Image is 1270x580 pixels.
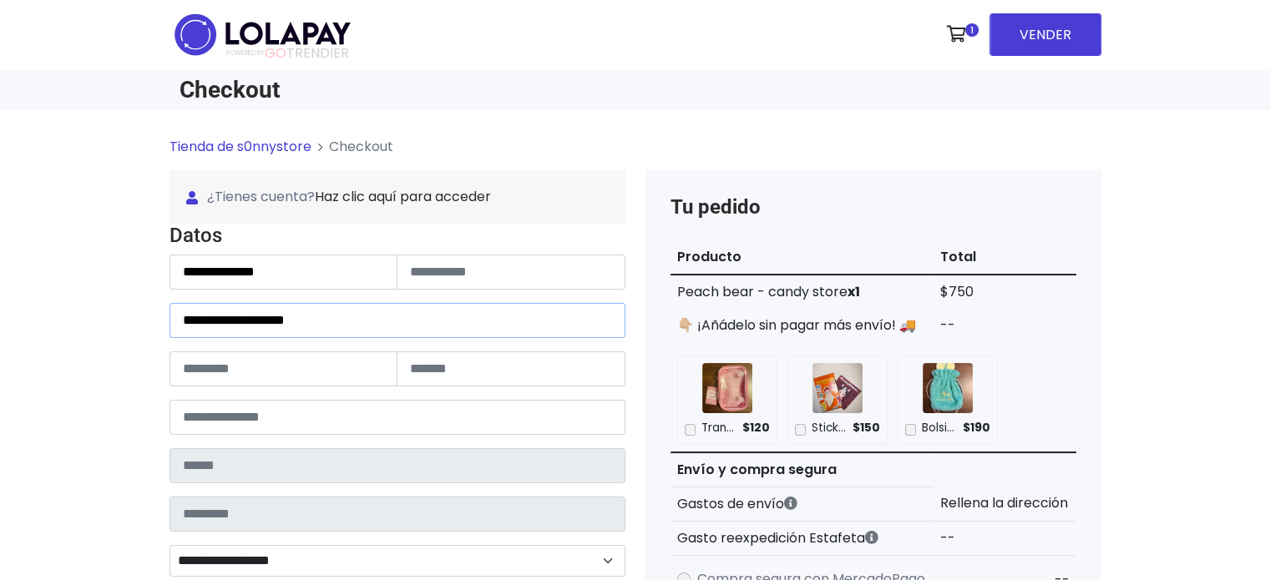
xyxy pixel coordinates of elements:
[265,43,286,63] span: GO
[670,240,934,275] th: Producto
[170,137,311,156] a: Tienda de s0nnystore
[670,452,934,487] th: Envío y compra segura
[226,48,265,58] span: POWERED BY
[934,275,1075,309] td: $750
[670,521,934,555] th: Gasto reexpedición Estafeta
[934,309,1075,342] td: --
[921,420,957,436] p: Bolsita
[670,487,934,521] th: Gastos de envío
[784,497,797,510] i: Los gastos de envío dependen de códigos postales. ¡Te puedes llevar más productos en un solo envío !
[812,363,863,413] img: Sticker pack serie 2
[742,420,770,436] span: $120
[934,487,1075,521] td: Rellena la dirección
[180,76,625,103] h1: Checkout
[670,275,934,309] td: Peach bear - candy store
[934,521,1075,555] td: --
[965,23,979,37] span: 1
[939,9,983,59] a: 1
[226,46,349,61] span: TRENDIER
[865,531,878,544] i: Estafeta cobra este monto extra por ser un CP de difícil acceso
[170,137,1101,170] nav: breadcrumb
[186,187,609,207] span: ¿Tienes cuenta?
[934,240,1075,275] th: Total
[702,363,752,413] img: Transportadora rosa
[853,420,880,436] span: $150
[963,420,990,436] span: $190
[170,224,625,248] h4: Datos
[670,309,934,342] td: 👇🏼 ¡Añádelo sin pagar más envío! 🚚
[315,187,491,206] a: Haz clic aquí para acceder
[670,195,1076,219] h4: Tu pedido
[923,363,973,413] img: Bolsita
[989,13,1101,56] a: VENDER
[811,420,847,436] p: Sticker pack serie 2
[848,282,860,301] strong: x1
[311,137,393,157] li: Checkout
[701,420,736,436] p: Transportadora rosa
[170,8,356,61] img: logo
